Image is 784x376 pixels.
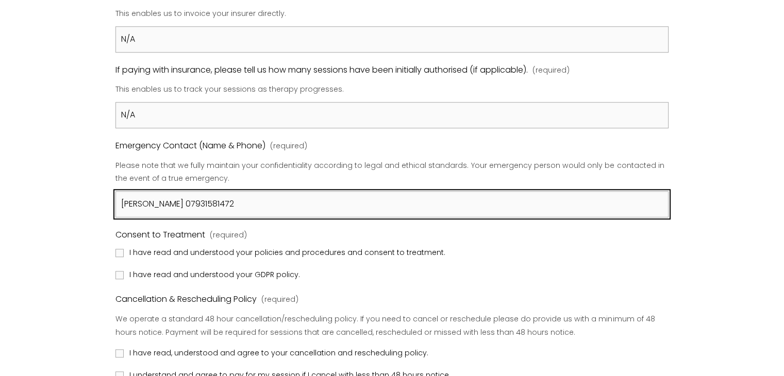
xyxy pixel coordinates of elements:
span: Emergency Contact (Name & Phone) [115,139,265,153]
input: I have read and understood your policies and procedures and consent to treatment. [115,249,124,257]
p: We operate a standard 48 hour cancellation/rescheduling policy. If you need to cancel or reschedu... [115,309,668,343]
span: I have read and understood your GDPR policy. [129,268,300,282]
span: Cancellation & Rescheduling Policy [115,292,257,307]
span: I have read and understood your policies and procedures and consent to treatment. [129,246,445,260]
input: I have read, understood and agree to your cancellation and rescheduling policy. [115,349,124,357]
input: I have read and understood your GDPR policy. [115,271,124,279]
span: (required) [270,140,307,153]
span: (required) [261,293,298,306]
span: I have read, understood and agree to your cancellation and rescheduling policy. [129,347,428,360]
span: (required) [210,229,247,242]
span: If paying with insurance, please tell us how many sessions have been initially authorised (if app... [115,63,528,78]
span: Consent to Treatment [115,228,205,243]
p: Please note that we fully maintain your confidentiality according to legal and ethical standards.... [115,156,668,189]
p: This enables us to track your sessions as therapy progresses. [115,79,668,100]
p: This enables us to invoice your insurer directly. [115,4,668,24]
span: (required) [532,64,570,77]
